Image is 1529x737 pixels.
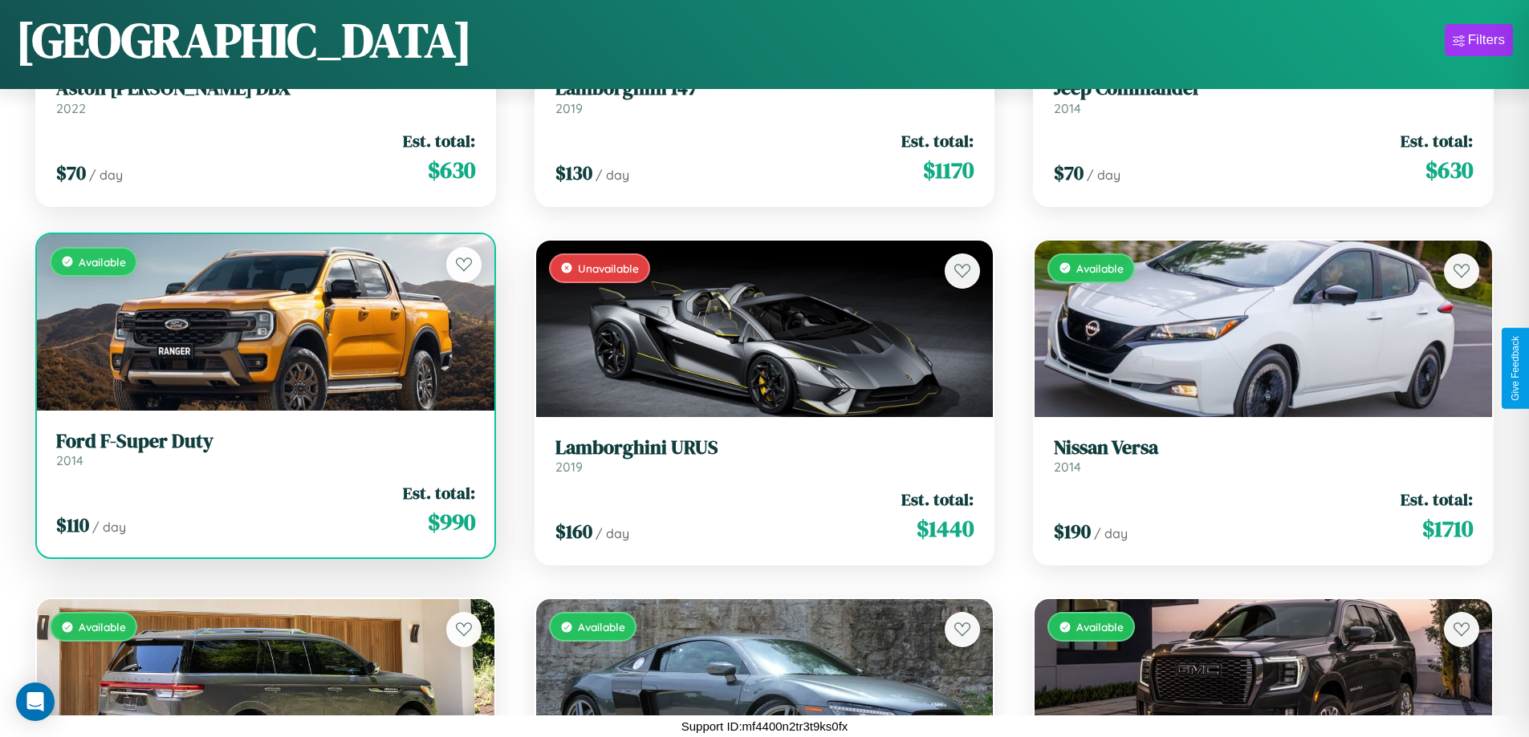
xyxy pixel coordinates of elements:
[1468,32,1505,48] div: Filters
[56,430,475,453] h3: Ford F-Super Duty
[1425,154,1473,186] span: $ 630
[1054,436,1473,476] a: Nissan Versa2014
[596,167,629,183] span: / day
[681,715,848,737] p: Support ID: mf4400n2tr3t9ks0fx
[89,167,123,183] span: / day
[901,488,974,511] span: Est. total:
[428,154,475,186] span: $ 630
[56,512,89,538] span: $ 110
[1076,261,1124,275] span: Available
[555,459,583,475] span: 2019
[1054,459,1081,475] span: 2014
[1510,336,1521,401] div: Give Feedback
[555,518,592,545] span: $ 160
[79,255,126,269] span: Available
[1054,436,1473,460] h3: Nissan Versa
[1401,488,1473,511] span: Est. total:
[16,682,55,721] div: Open Intercom Messenger
[56,77,475,116] a: Aston [PERSON_NAME] DBX2022
[555,436,974,476] a: Lamborghini URUS2019
[403,481,475,504] span: Est. total:
[16,7,472,73] h1: [GEOGRAPHIC_DATA]
[56,452,83,468] span: 2014
[1401,129,1473,152] span: Est. total:
[596,525,629,541] span: / day
[1054,160,1084,186] span: $ 70
[92,519,126,535] span: / day
[79,620,126,634] span: Available
[555,160,592,186] span: $ 130
[917,512,974,545] span: $ 1440
[901,129,974,152] span: Est. total:
[403,129,475,152] span: Est. total:
[1422,512,1473,545] span: $ 1710
[1445,24,1513,56] button: Filters
[1054,518,1091,545] span: $ 190
[56,77,475,100] h3: Aston [PERSON_NAME] DBX
[555,100,583,116] span: 2019
[1094,525,1128,541] span: / day
[555,77,974,100] h3: Lamborghini 147
[1076,620,1124,634] span: Available
[1054,77,1473,100] h3: Jeep Commander
[923,154,974,186] span: $ 1170
[1054,77,1473,116] a: Jeep Commander2014
[555,436,974,460] h3: Lamborghini URUS
[578,261,639,275] span: Unavailable
[555,77,974,116] a: Lamborghini 1472019
[56,100,86,116] span: 2022
[428,506,475,538] span: $ 990
[56,160,86,186] span: $ 70
[1054,100,1081,116] span: 2014
[1087,167,1120,183] span: / day
[56,430,475,469] a: Ford F-Super Duty2014
[578,620,625,634] span: Available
